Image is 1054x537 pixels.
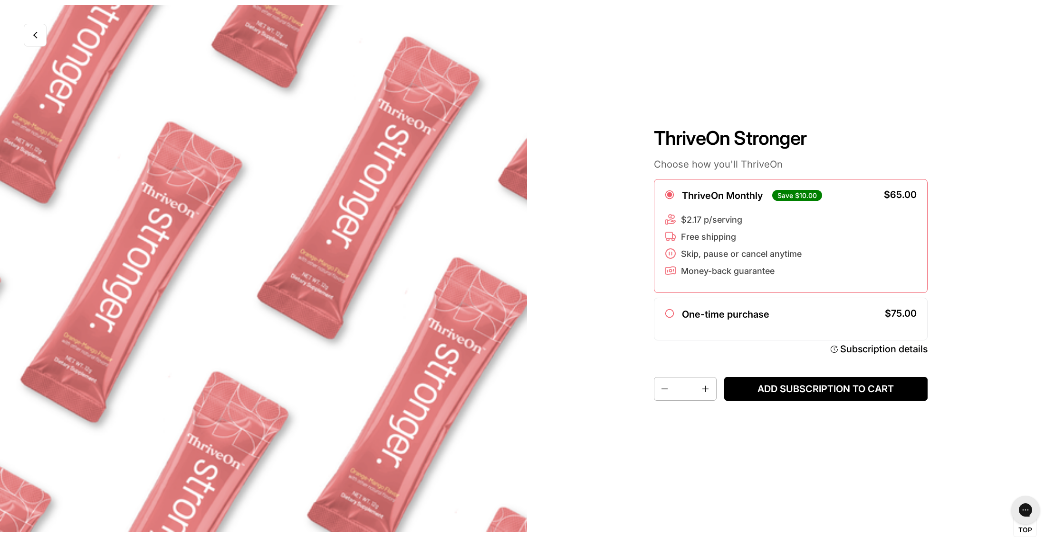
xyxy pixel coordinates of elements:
li: $2.17 p/serving [665,214,802,225]
label: ThriveOn Monthly [682,190,763,201]
p: Choose how you'll ThriveOn [654,158,928,170]
label: One-time purchase [682,309,769,320]
li: Skip, pause or cancel anytime [665,248,802,259]
li: Free shipping [665,231,802,242]
li: Money-back guarantee [665,265,802,276]
span: Top [1018,526,1032,535]
div: $75.00 [885,309,917,318]
iframe: Gorgias live chat messenger [1006,492,1044,528]
div: Save $10.00 [772,190,822,200]
button: Increase quantity [697,377,716,400]
div: $65.00 [884,190,917,199]
button: Decrease quantity [654,377,673,400]
div: Subscription details [840,343,928,355]
button: Add subscription to cart [724,377,927,401]
h1: ThriveOn Stronger [654,127,928,150]
span: Add subscription to cart [732,383,920,395]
